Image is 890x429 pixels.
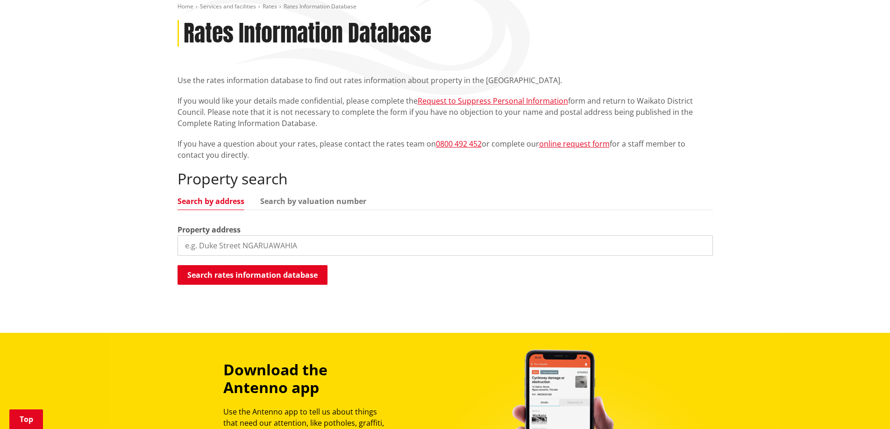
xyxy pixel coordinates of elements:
span: Rates Information Database [284,2,356,10]
a: Search by address [178,197,244,205]
p: If you would like your details made confidential, please complete the form and return to Waikato ... [178,95,713,129]
a: Home [178,2,193,10]
a: Request to Suppress Personal Information [418,96,568,106]
h3: Download the Antenno app [223,361,392,397]
h2: Property search [178,170,713,188]
a: Top [9,409,43,429]
a: Services and facilities [200,2,256,10]
a: online request form [539,139,610,149]
h1: Rates Information Database [184,20,431,47]
p: If you have a question about your rates, please contact the rates team on or complete our for a s... [178,138,713,161]
a: Search by valuation number [260,197,366,205]
a: Rates [263,2,277,10]
button: Search rates information database [178,265,328,285]
label: Property address [178,224,241,235]
input: e.g. Duke Street NGARUAWAHIA [178,235,713,256]
nav: breadcrumb [178,3,713,11]
iframe: Messenger Launcher [847,390,881,423]
p: Use the rates information database to find out rates information about property in the [GEOGRAPHI... [178,75,713,86]
a: 0800 492 452 [436,139,482,149]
